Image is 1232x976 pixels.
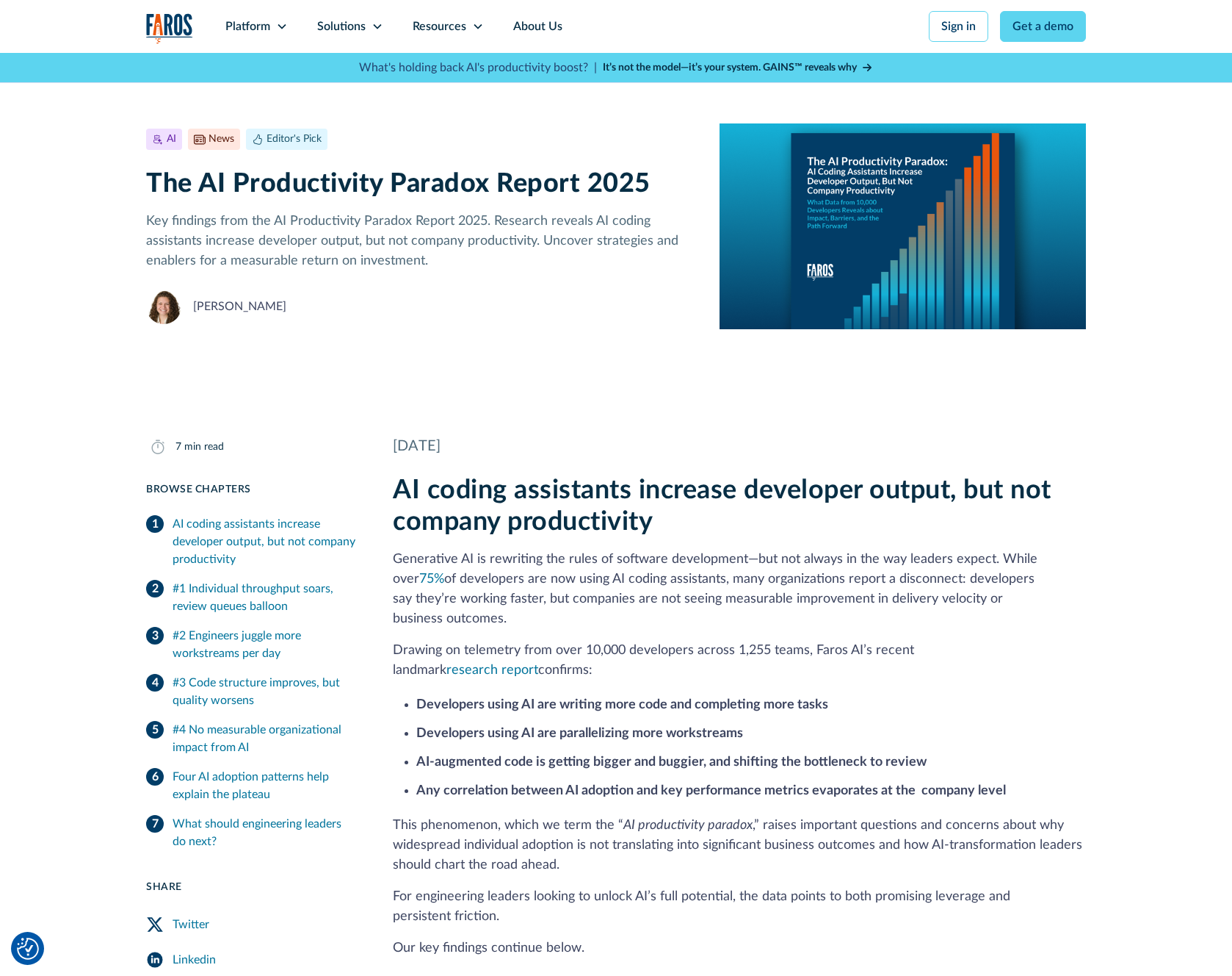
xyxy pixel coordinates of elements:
[175,439,181,455] div: 7
[173,815,358,850] div: What should engineering leaders do next?
[146,809,358,856] a: What should engineering leaders do next?
[184,439,224,455] div: min read
[416,784,1006,797] strong: Any correlation between AI adoption and key performance metrics evaporates at the company level
[393,475,1086,538] h2: AI coding assistants increase developer output, but not company productivity
[209,132,234,147] div: News
[146,574,358,621] a: #1 Individual throughput soars, review queues balloon
[446,664,538,677] a: research report
[603,62,857,73] strong: It’s not the model—it’s your system. GAINS™ reveals why
[1000,11,1086,42] a: Get a demo
[173,674,358,709] div: #3 Code structure improves, but quality worsens
[173,951,216,969] div: Linkedin
[146,907,358,942] a: Twitter Share
[173,916,209,933] div: Twitter
[146,668,358,715] a: #3 Code structure improves, but quality worsens
[393,939,1086,958] p: Our key findings continue below.
[929,11,988,42] a: Sign in
[317,18,366,35] div: Solutions
[146,509,358,574] a: AI coding assistants increase developer output, but not company productivity
[146,13,193,43] img: Logo of the analytics and reporting company Faros.
[416,727,743,740] strong: Developers using AI are parallelizing more workstreams
[173,515,358,568] div: AI coding assistants increase developer output, but not company productivity
[267,132,322,147] div: Editor's Pick
[603,60,873,76] a: It’s not the model—it’s your system. GAINS™ reveals why
[146,482,358,498] div: Browse Chapters
[193,298,286,315] div: [PERSON_NAME]
[225,18,270,35] div: Platform
[393,887,1086,927] p: For engineering leaders looking to unlock AI’s full potential, the data points to both promising ...
[173,580,358,615] div: #1 Individual throughput soars, review queues balloon
[146,212,696,271] p: Key findings from the AI Productivity Paradox Report 2025. Research reveals AI coding assistants ...
[416,698,828,711] strong: Developers using AI are writing more code and completing more tasks
[146,880,358,895] div: Share
[393,435,1086,457] div: [DATE]
[146,715,358,762] a: #4 No measurable organizational impact from AI
[393,816,1086,875] p: This phenomenon, which we term the “ ,” raises important questions and concerns about why widespr...
[393,550,1086,629] p: Generative AI is rewriting the rules of software development—but not always in the way leaders ex...
[173,768,358,803] div: Four AI adoption patterns help explain the plateau
[146,621,358,668] a: #2 Engineers juggle more workstreams per day
[146,168,696,200] h1: The AI Productivity Paradox Report 2025
[413,18,466,35] div: Resources
[146,13,193,43] a: home
[173,721,358,756] div: #4 No measurable organizational impact from AI
[623,819,753,832] em: AI productivity paradox
[146,762,358,809] a: Four AI adoption patterns help explain the plateau
[416,756,927,769] strong: AI-augmented code is getting bigger and buggier, and shifting the bottleneck to review
[393,641,1086,681] p: Drawing on telemetry from over 10,000 developers across 1,255 teams, Faros AI’s recent landmark c...
[173,627,358,662] div: #2 Engineers juggle more workstreams per day
[359,59,597,76] p: What's holding back AI's productivity boost? |
[17,938,39,960] button: Cookie Settings
[167,132,176,147] div: AI
[720,123,1086,329] img: A report cover on a blue background. The cover reads:The AI Productivity Paradox: AI Coding Assis...
[146,289,181,324] img: Neely Dunlap
[419,573,444,586] a: 75%
[17,938,39,960] img: Revisit consent button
